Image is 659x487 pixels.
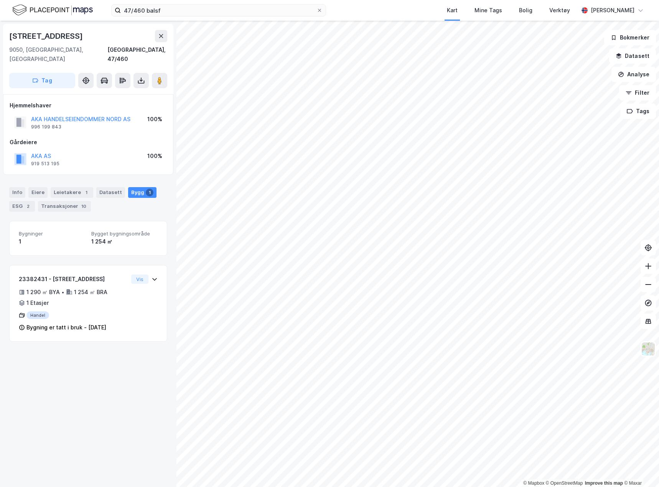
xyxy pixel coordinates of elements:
div: 10 [80,202,88,210]
div: Bolig [519,6,532,15]
img: Z [641,342,656,356]
button: Analyse [611,67,656,82]
div: 996 199 843 [31,124,61,130]
a: Improve this map [585,480,623,486]
div: Leietakere [51,187,93,198]
div: Datasett [96,187,125,198]
div: 100% [147,115,162,124]
div: 1 [19,237,85,246]
div: 100% [147,151,162,161]
div: Info [9,187,25,198]
input: Søk på adresse, matrikkel, gårdeiere, leietakere eller personer [121,5,316,16]
div: Verktøy [549,6,570,15]
div: 1 254 ㎡ [91,237,158,246]
div: [STREET_ADDRESS] [9,30,84,42]
div: Hjemmelshaver [10,101,167,110]
div: 1 [82,189,90,196]
button: Datasett [609,48,656,64]
button: Tags [620,104,656,119]
a: OpenStreetMap [546,480,583,486]
button: Tag [9,73,75,88]
button: Vis [131,275,148,284]
div: 1 290 ㎡ BYA [26,288,60,297]
a: Mapbox [523,480,544,486]
div: ESG [9,201,35,212]
div: Kart [447,6,458,15]
div: Eiere [28,187,48,198]
button: Filter [619,85,656,100]
div: 1 [146,189,153,196]
div: Gårdeiere [10,138,167,147]
div: • [61,289,64,295]
div: Bygg [128,187,157,198]
div: 9050, [GEOGRAPHIC_DATA], [GEOGRAPHIC_DATA] [9,45,107,64]
div: 1 254 ㎡ BRA [74,288,107,297]
div: Mine Tags [474,6,502,15]
img: logo.f888ab2527a4732fd821a326f86c7f29.svg [12,3,93,17]
div: Bygning er tatt i bruk - [DATE] [26,323,106,332]
span: Bygget bygningsområde [91,230,158,237]
iframe: Chat Widget [621,450,659,487]
div: Kontrollprogram for chat [621,450,659,487]
div: 2 [24,202,32,210]
span: Bygninger [19,230,85,237]
div: 919 513 195 [31,161,59,167]
div: Transaksjoner [38,201,91,212]
button: Bokmerker [604,30,656,45]
div: 23382431 - [STREET_ADDRESS] [19,275,128,284]
div: [GEOGRAPHIC_DATA], 47/460 [107,45,167,64]
div: 1 Etasjer [26,298,49,308]
div: [PERSON_NAME] [591,6,634,15]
